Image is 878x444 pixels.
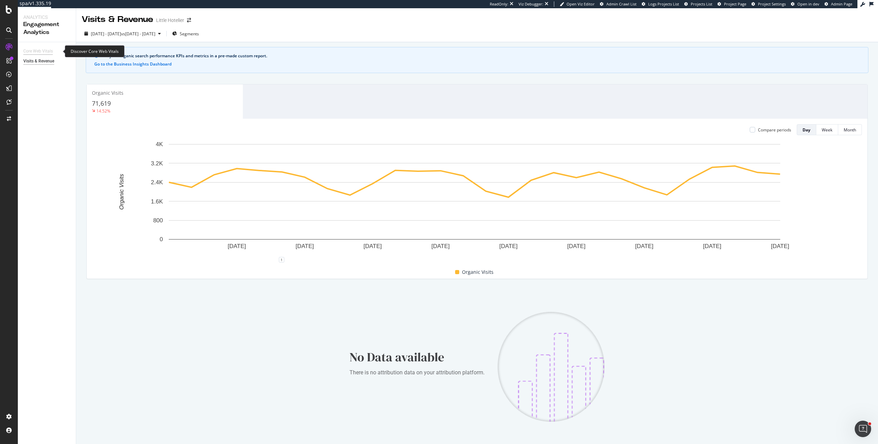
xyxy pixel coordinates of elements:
[567,243,586,250] text: [DATE]
[94,62,171,67] button: Go to the Business Insights Dashboard
[684,1,712,7] a: Projects List
[822,127,832,133] div: Week
[65,45,124,57] div: Discover Core Web Vitals
[751,1,786,7] a: Project Settings
[600,1,637,7] a: Admin Crawl List
[23,48,60,55] a: Core Web Vitals
[758,127,791,133] div: Compare periods
[153,217,163,224] text: 800
[771,243,790,250] text: [DATE]
[691,1,712,7] span: Projects List
[91,31,121,37] span: [DATE] - [DATE]
[151,160,163,167] text: 3.2K
[838,124,862,135] button: Month
[187,18,191,23] div: arrow-right-arrow-left
[364,243,382,250] text: [DATE]
[797,124,816,135] button: Day
[462,268,494,276] span: Organic Visits
[499,243,518,250] text: [DATE]
[151,198,163,205] text: 1.6K
[724,1,746,7] span: Project Page
[519,1,543,7] div: Viz Debugger:
[606,1,637,7] span: Admin Crawl List
[703,243,722,250] text: [DATE]
[791,1,819,7] a: Open in dev
[567,1,595,7] span: Open Viz Editor
[490,1,508,7] div: ReadOnly:
[797,1,819,7] span: Open in dev
[816,124,838,135] button: Week
[349,349,487,366] div: No Data available
[180,31,199,37] span: Segments
[498,312,605,422] img: Chd7Zq7f.png
[156,17,184,24] div: Little Hotelier
[96,108,110,114] div: 14.52%
[121,31,155,37] span: vs [DATE] - [DATE]
[296,243,314,250] text: [DATE]
[648,1,679,7] span: Logs Projects List
[560,1,595,7] a: Open Viz Editor
[642,1,679,7] a: Logs Projects List
[151,179,163,186] text: 2.4K
[23,58,71,65] a: Visits & Revenue
[717,1,746,7] a: Project Page
[23,48,53,55] div: Core Web Vitals
[23,21,70,36] div: Engagement Analytics
[855,421,871,437] iframe: Intercom live chat
[169,28,202,39] button: Segments
[844,127,856,133] div: Month
[92,99,111,107] span: 71,619
[23,58,54,65] div: Visits & Revenue
[82,14,153,25] div: Visits & Revenue
[279,257,284,262] div: 1
[86,47,868,73] div: info banner
[228,243,246,250] text: [DATE]
[635,243,654,250] text: [DATE]
[92,90,123,96] span: Organic Visits
[758,1,786,7] span: Project Settings
[82,28,164,39] button: [DATE] - [DATE]vs[DATE] - [DATE]
[118,174,125,210] text: Organic Visits
[824,1,852,7] a: Admin Page
[156,141,163,148] text: 4K
[803,127,810,133] div: Day
[101,53,860,59] div: See your organic search performance KPIs and metrics in a pre-made custom report.
[349,369,487,377] div: There is no attribution data on your attribution platform.
[160,236,163,243] text: 0
[23,14,70,21] div: Analytics
[831,1,852,7] span: Admin Page
[92,141,857,260] svg: A chart.
[431,243,450,250] text: [DATE]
